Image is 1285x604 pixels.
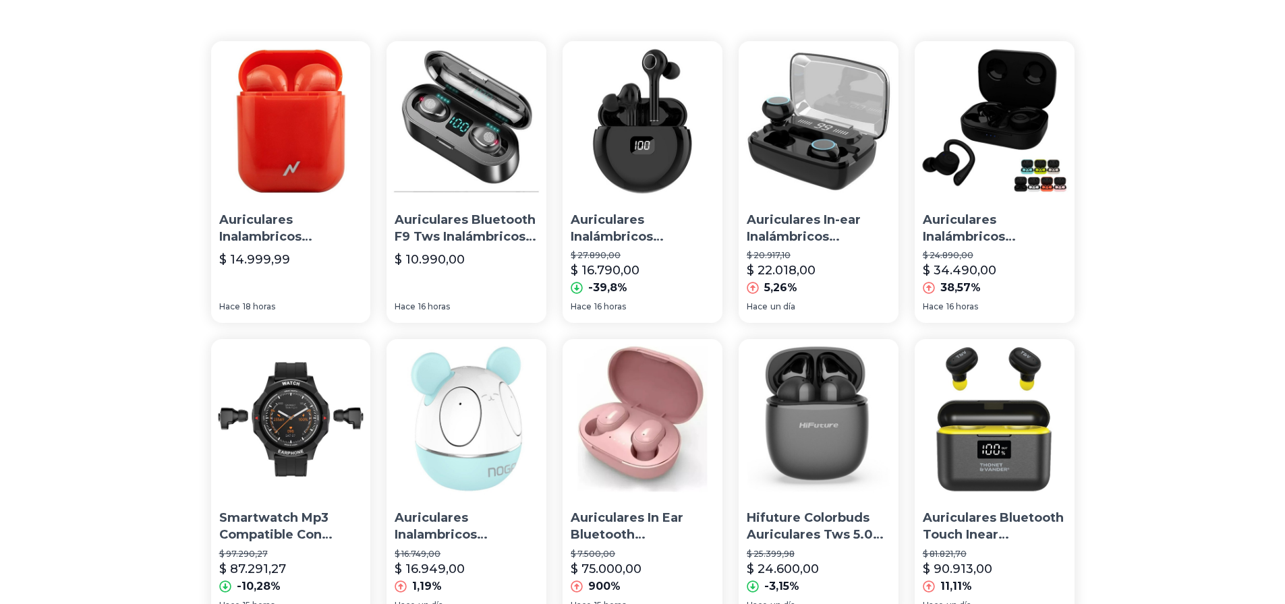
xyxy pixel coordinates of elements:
[211,41,371,201] img: Auriculares Inalambricos Bluetooth Metal In Ear Noganet Twins 3 Tws + Estuche + Cable Modelo Premium
[923,510,1066,543] p: Auriculares Bluetooth Touch Inear Inalambricos Auricular Tws
[915,41,1075,323] a: Auriculares Inalámbricos Bluetooth T20 Deportivos Tws Hifi Auriculares Inalámbricos Bluetooth T20...
[764,578,799,595] p: -3,15%
[387,339,546,499] img: Auriculares Inalambricos Bluetooth Celular Noga Tws 25 Earbu
[915,41,1075,201] img: Auriculares Inalámbricos Bluetooth T20 Deportivos Tws Hifi
[571,212,714,245] p: Auriculares Inalámbricos Bluetooth Tws Hifi Sound Super Bass
[571,549,714,560] p: $ 7.500,00
[571,250,714,261] p: $ 27.890,00
[739,41,898,323] a: Auriculares In-ear Inalámbricos Bluetooth M11 Tws Power BankAuriculares In-ear Inalámbricos Bluet...
[940,280,981,296] p: 38,57%
[412,578,442,595] p: 1,19%
[923,301,944,312] span: Hace
[588,280,627,296] p: -39,8%
[739,41,898,201] img: Auriculares In-ear Inalámbricos Bluetooth M11 Tws Power Bank
[563,41,722,201] img: Auriculares Inalámbricos Bluetooth Tws Hifi Sound Super Bass
[219,212,363,245] p: Auriculares Inalambricos Bluetooth Metal In Ear Noganet Twins 3 Tws + Estuche + Cable Modelo Premium
[395,212,538,245] p: Auriculares Bluetooth F9 Tws Inalámbricos Resistente Al Agua
[571,261,639,280] p: $ 16.790,00
[946,301,978,312] span: 16 horas
[764,280,797,296] p: 5,26%
[395,549,538,560] p: $ 16.749,00
[219,301,240,312] span: Hace
[940,578,972,595] p: 11,11%
[418,301,450,312] span: 16 horas
[219,549,363,560] p: $ 97.290,27
[747,560,819,578] p: $ 24.600,00
[571,510,714,543] p: Auriculares In Ear Bluetooth Inalambricos Earbuds Tws A6s
[395,301,416,312] span: Hace
[211,41,371,323] a: Auriculares Inalambricos Bluetooth Metal In Ear Noganet Twins 3 Tws + Estuche + Cable Modelo Prem...
[747,261,816,280] p: $ 22.018,00
[563,339,722,499] img: Auriculares In Ear Bluetooth Inalambricos Earbuds Tws A6s
[563,41,722,323] a: Auriculares Inalámbricos Bluetooth Tws Hifi Sound Super BassAuriculares Inalámbricos Bluetooth Tw...
[387,41,546,201] img: Auriculares Bluetooth F9 Tws Inalámbricos Resistente Al Agua
[571,301,592,312] span: Hace
[219,510,363,543] p: Smartwatch Mp3 Compatible Con Auriculares Bt Tws Memoria 4gb
[739,339,898,499] img: Hifuture Colorbuds Auriculares Tws 5.0 Soft Bass Sound
[243,301,275,312] span: 18 horas
[395,560,465,578] p: $ 16.949,00
[747,510,890,543] p: Hifuture Colorbuds Auriculares Tws 5.0 Soft Bass Sound
[219,250,290,269] p: $ 14.999,99
[237,578,281,595] p: -10,28%
[219,560,286,578] p: $ 87.291,27
[923,560,992,578] p: $ 90.913,00
[395,510,538,543] p: Auriculares Inalambricos Bluetooth Celular [PERSON_NAME] Tws 25 Earbu
[387,41,546,323] a: Auriculares Bluetooth F9 Tws Inalámbricos Resistente Al AguaAuriculares Bluetooth F9 Tws Inalámbr...
[923,549,1066,560] p: $ 81.821,70
[747,250,890,261] p: $ 20.917,10
[588,578,621,595] p: 900%
[395,250,465,269] p: $ 10.990,00
[915,339,1075,499] img: Auriculares Bluetooth Touch Inear Inalambricos Auricular Tws
[923,212,1066,245] p: Auriculares Inalámbricos Bluetooth T20 Deportivos Tws Hifi
[571,560,641,578] p: $ 75.000,00
[923,261,996,280] p: $ 34.490,00
[747,301,768,312] span: Hace
[923,250,1066,261] p: $ 24.890,00
[770,301,795,312] span: un día
[594,301,626,312] span: 16 horas
[211,339,371,499] img: Smartwatch Mp3 Compatible Con Auriculares Bt Tws Memoria 4gb
[747,212,890,245] p: Auriculares In-ear Inalámbricos Bluetooth M11 Tws Power Bank
[747,549,890,560] p: $ 25.399,98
